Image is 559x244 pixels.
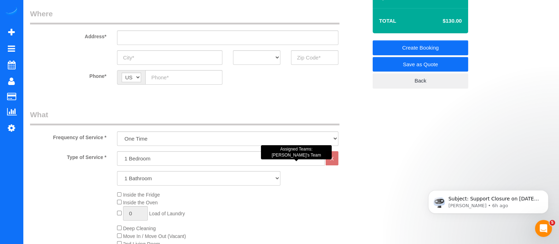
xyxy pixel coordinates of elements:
[373,73,468,88] a: Back
[373,40,468,55] a: Create Booking
[291,50,338,65] input: Zip Code*
[123,226,156,231] span: Deep Cleaning
[373,57,468,72] a: Save as Quote
[123,200,158,205] span: Inside the Oven
[117,50,222,65] input: City*
[123,233,186,239] span: Move In / Move Out (Vacant)
[25,151,112,161] label: Type of Service *
[25,131,112,141] label: Frequency of Service *
[418,175,559,225] iframe: Intercom notifications message
[25,30,112,40] label: Address*
[261,145,332,159] div: Assigned Teams: [PERSON_NAME]'s Team
[4,7,18,17] img: Automaid Logo
[149,211,185,216] span: Load of Laundry
[535,220,552,237] iframe: Intercom live chat
[30,109,339,125] legend: What
[30,8,339,24] legend: Where
[421,18,462,24] h4: $130.00
[379,18,396,24] strong: Total
[145,70,222,85] input: Phone*
[25,70,112,80] label: Phone*
[549,220,555,226] span: 5
[123,192,160,198] span: Inside the Fridge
